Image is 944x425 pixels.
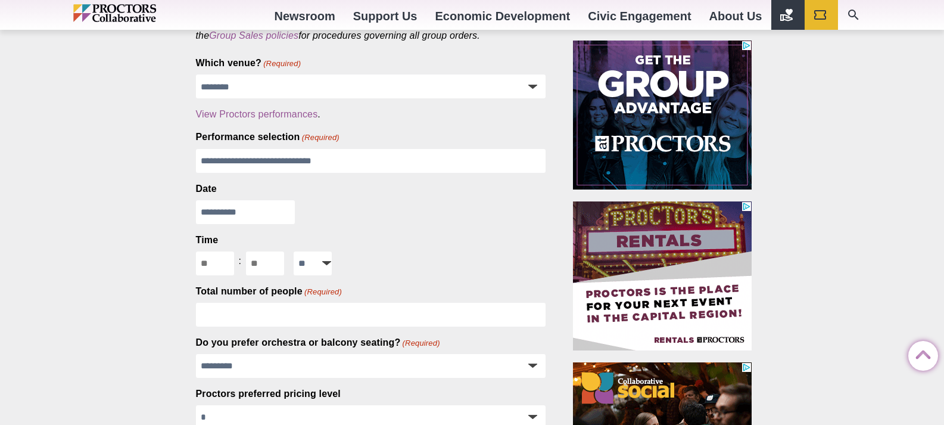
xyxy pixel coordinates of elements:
label: Do you prefer orchestra or balcony seating? [196,336,440,349]
a: Back to Top [908,342,932,365]
a: Group Sales policies [209,30,298,41]
label: Total number of people [196,285,342,298]
iframe: Advertisement [573,201,752,350]
legend: Time [196,234,219,247]
label: Performance selection [196,131,339,144]
a: View Proctors performances [196,109,318,119]
img: Proctors logo [73,4,207,22]
span: (Required) [301,132,339,143]
label: Which venue? [196,57,301,70]
span: (Required) [263,58,301,69]
label: Proctors preferred pricing level [196,387,341,401]
iframe: Advertisement [573,41,752,190]
div: : [234,252,247,271]
span: (Required) [303,287,342,297]
label: Date [196,182,217,196]
div: . [196,108,546,121]
span: (Required) [401,338,440,349]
